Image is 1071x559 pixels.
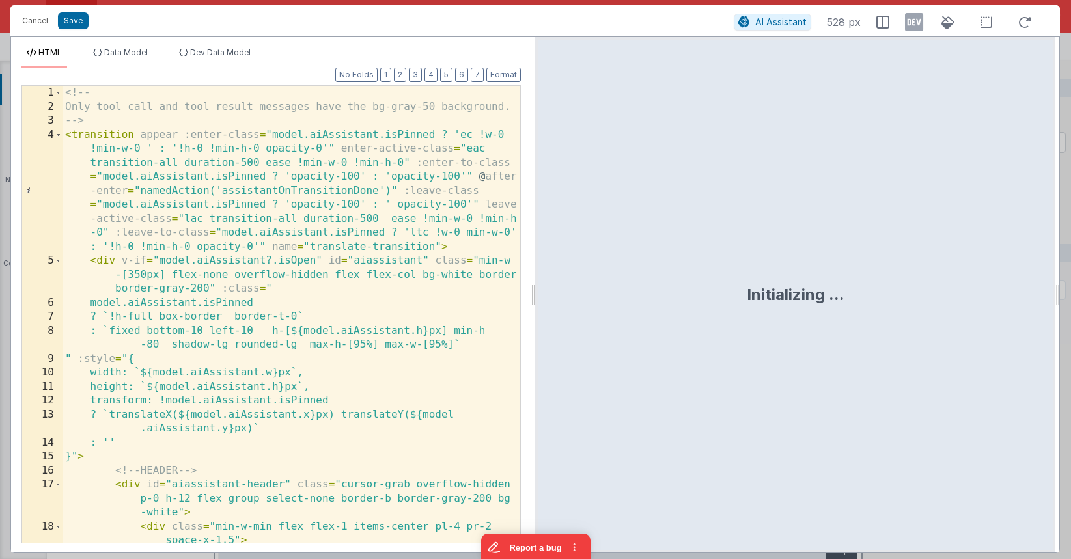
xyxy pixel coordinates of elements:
[455,68,468,82] button: 6
[22,310,63,324] div: 7
[734,14,811,31] button: AI Assistant
[335,68,378,82] button: No Folds
[38,48,62,57] span: HTML
[394,68,406,82] button: 2
[424,68,438,82] button: 4
[22,436,63,450] div: 14
[22,100,63,115] div: 2
[486,68,521,82] button: Format
[409,68,422,82] button: 3
[22,254,63,296] div: 5
[190,48,251,57] span: Dev Data Model
[747,284,844,305] div: Initializing ...
[755,16,807,27] span: AI Assistant
[22,114,63,128] div: 3
[22,324,63,352] div: 8
[22,352,63,366] div: 9
[22,366,63,380] div: 10
[22,86,63,100] div: 1
[440,68,452,82] button: 5
[22,478,63,520] div: 17
[22,464,63,478] div: 16
[22,296,63,310] div: 6
[58,12,89,29] button: Save
[104,48,148,57] span: Data Model
[22,408,63,436] div: 13
[471,68,484,82] button: 7
[827,14,861,30] span: 528 px
[22,450,63,464] div: 15
[380,68,391,82] button: 1
[16,12,55,30] button: Cancel
[22,128,63,254] div: 4
[22,394,63,408] div: 12
[22,520,63,548] div: 18
[22,380,63,394] div: 11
